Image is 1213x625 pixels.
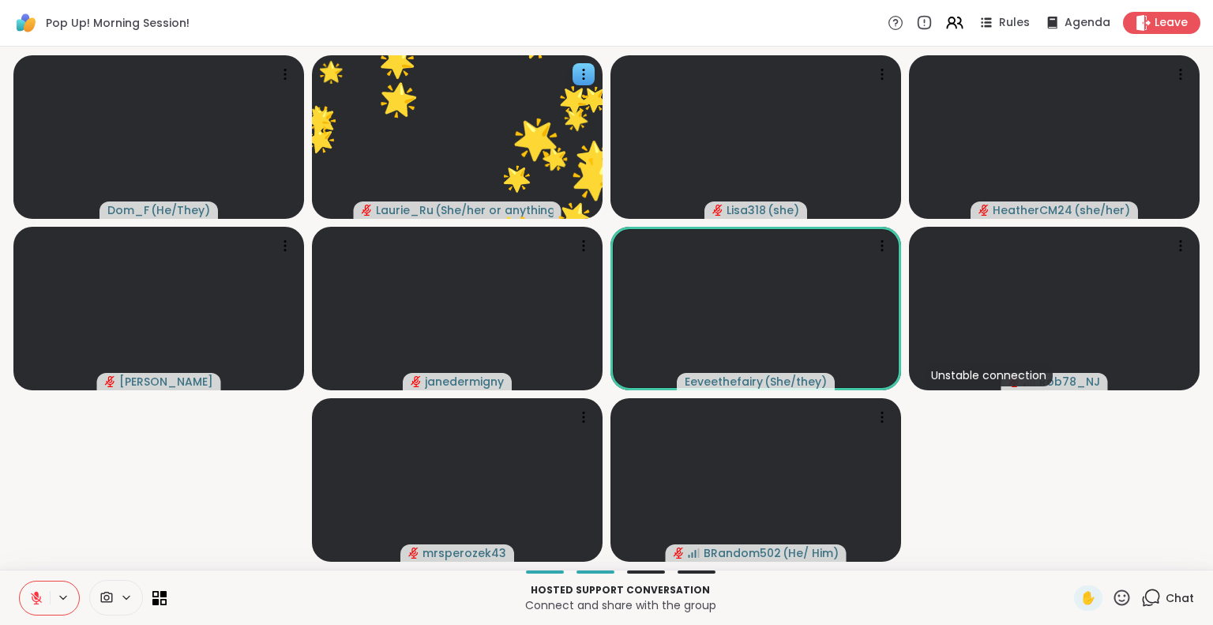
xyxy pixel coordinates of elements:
[1166,590,1194,606] span: Chat
[1080,589,1096,608] span: ✋
[151,202,210,218] span: ( He/They )
[1074,202,1130,218] span: ( she/her )
[119,374,213,390] span: [PERSON_NAME]
[176,583,1065,597] p: Hosted support conversation
[1039,374,1100,390] span: Rob78_NJ
[540,64,610,134] button: 🌟
[362,64,434,135] button: 🌟
[674,548,685,559] span: audio-muted
[425,374,504,390] span: janedermigny
[993,202,1072,218] span: HeatherCM24
[727,202,766,218] span: Lisa318
[422,545,506,561] span: mrsperozek43
[783,545,839,561] span: ( He/ Him )
[999,15,1030,31] span: Rules
[712,205,723,216] span: audio-muted
[13,9,39,36] img: ShareWell Logomark
[376,202,434,218] span: Laurie_Ru
[768,202,799,218] span: ( she )
[105,376,116,387] span: audio-muted
[704,545,781,561] span: BRandom502
[925,364,1053,386] div: Unstable connection
[538,180,612,254] button: 🌟
[978,205,990,216] span: audio-muted
[362,205,373,216] span: audio-muted
[543,126,647,230] button: 🌟
[176,597,1065,613] p: Connect and share with the group
[1155,15,1188,31] span: Leave
[685,374,763,390] span: Eeveethefairy
[1065,15,1110,31] span: Agenda
[107,202,149,218] span: Dom_F
[435,202,554,218] span: ( She/her or anything else )
[483,86,588,190] button: 🌟
[290,89,350,149] button: 🌟
[357,18,441,102] button: 🌟
[46,15,190,31] span: Pop Up! Morning Session!
[408,548,419,559] span: audio-muted
[411,376,422,387] span: audio-muted
[764,374,827,390] span: ( She/they )
[318,57,344,88] div: 🌟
